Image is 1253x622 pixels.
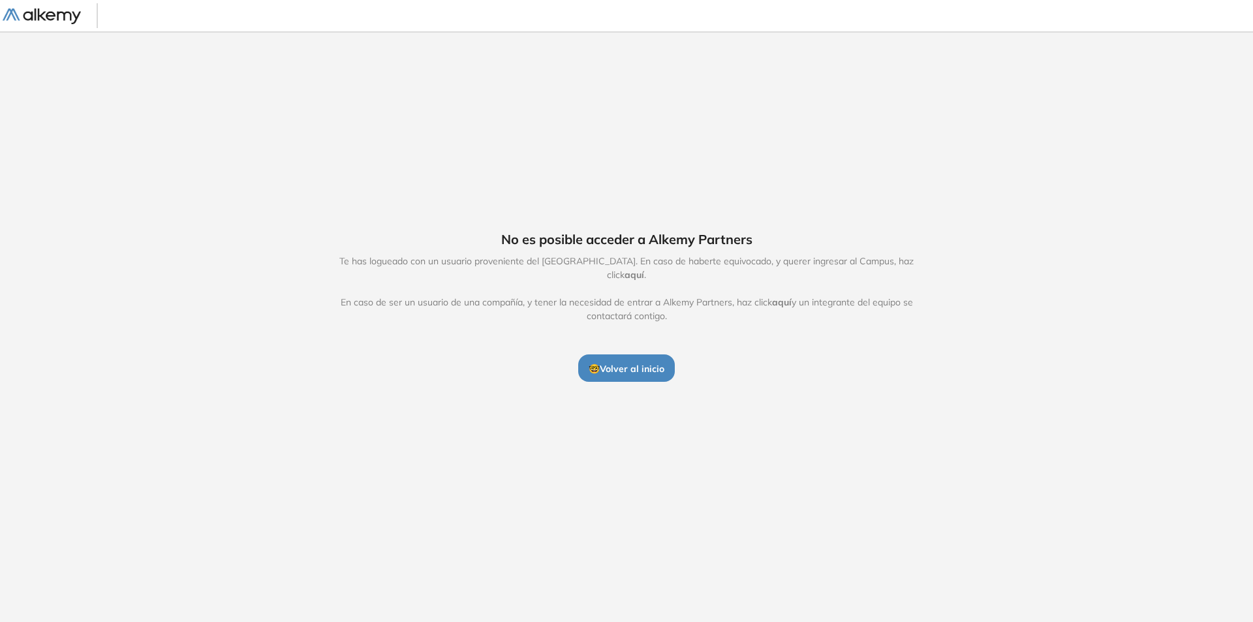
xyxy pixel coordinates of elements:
span: Te has logueado con un usuario proveniente del [GEOGRAPHIC_DATA]. En caso de haberte equivocado, ... [326,255,927,323]
span: aquí [625,269,644,281]
img: Logo [3,8,81,25]
button: 🤓Volver al inicio [578,354,675,382]
span: No es posible acceder a Alkemy Partners [501,230,752,249]
span: aquí [772,296,792,308]
span: 🤓 Volver al inicio [589,363,664,375]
